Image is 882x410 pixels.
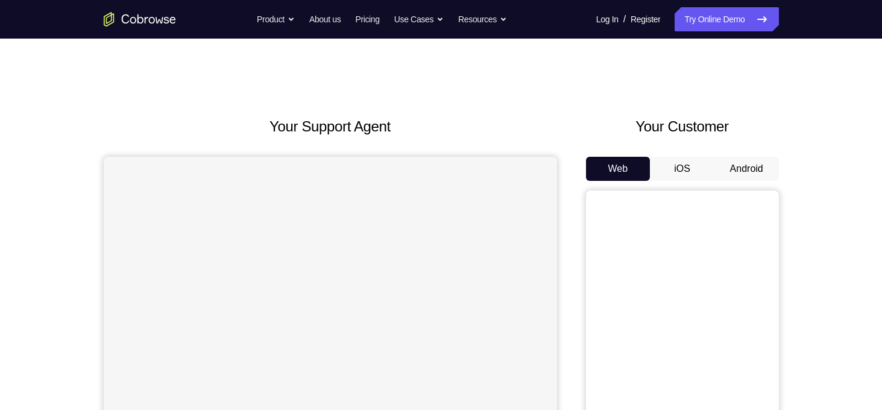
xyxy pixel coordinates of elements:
[650,157,714,181] button: iOS
[458,7,507,31] button: Resources
[675,7,778,31] a: Try Online Demo
[586,116,779,137] h2: Your Customer
[104,116,557,137] h2: Your Support Agent
[631,7,660,31] a: Register
[309,7,341,31] a: About us
[104,12,176,27] a: Go to the home page
[596,7,619,31] a: Log In
[257,7,295,31] button: Product
[355,7,379,31] a: Pricing
[586,157,650,181] button: Web
[623,12,626,27] span: /
[394,7,444,31] button: Use Cases
[714,157,779,181] button: Android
